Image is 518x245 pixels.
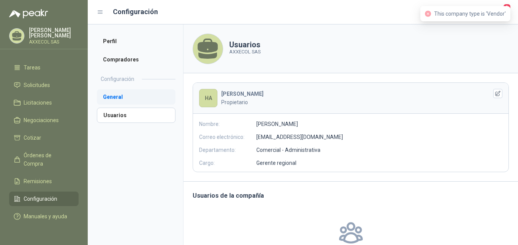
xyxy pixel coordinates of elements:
p: Correo electrónico: [199,133,256,141]
p: [PERSON_NAME] [PERSON_NAME] [29,27,79,38]
span: Licitaciones [24,98,52,107]
p: Nombre: [199,120,256,128]
span: Solicitudes [24,81,50,89]
a: Manuales y ayuda [9,209,79,224]
span: Configuración [24,195,57,203]
span: Cotizar [24,134,41,142]
a: Tareas [9,60,79,75]
img: Logo peakr [9,9,48,18]
p: [EMAIL_ADDRESS][DOMAIN_NAME] [256,133,343,141]
a: General [97,89,175,105]
a: Configuración [9,192,79,206]
span: Manuales y ayuda [24,212,67,221]
span: Órdenes de Compra [24,151,71,168]
span: This company type is 'Vendor' [434,11,506,17]
p: Cargo: [199,159,256,167]
b: [PERSON_NAME] [221,91,264,97]
a: Licitaciones [9,95,79,110]
a: Solicitudes [9,78,79,92]
a: Compradores [97,52,175,67]
a: Órdenes de Compra [9,148,79,171]
a: Cotizar [9,131,79,145]
div: HA [199,89,217,107]
p: Gerente regional [256,159,296,167]
a: Perfil [97,34,175,49]
a: Usuarios [97,108,175,123]
a: Negociaciones [9,113,79,127]
span: Remisiones [24,177,52,185]
span: 1 [503,3,511,11]
span: close-circle [425,11,431,17]
p: AXXECOL SAS [29,40,79,44]
h1: Configuración [113,6,158,17]
span: Tareas [24,63,40,72]
p: AXXECOL SAS [229,48,261,56]
p: Departamento: [199,146,256,154]
h3: Usuarios de la compañía [193,191,509,201]
button: 1 [495,5,509,19]
p: Comercial - Administrativa [256,146,320,154]
a: Remisiones [9,174,79,189]
p: Propietario [221,98,476,106]
span: Negociaciones [24,116,59,124]
h2: Configuración [101,75,134,83]
p: [PERSON_NAME] [256,120,298,128]
h1: Usuarios [229,41,261,48]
